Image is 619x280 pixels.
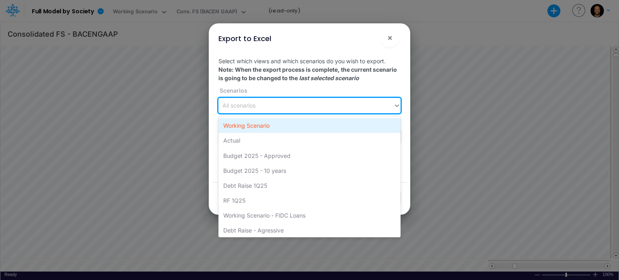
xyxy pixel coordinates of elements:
[222,102,255,110] div: All scenarios
[380,28,399,48] button: Close
[218,178,401,193] div: Debt Raise 1Q25
[218,66,397,81] strong: Note: When the export process is complete, the current scenario is going to be changed to the
[218,208,401,223] div: Working Scenario - FIDC Loans
[387,33,393,42] span: ×
[218,33,271,44] div: Export to Excel
[218,163,401,178] div: Budget 2025 - 10 years
[218,148,401,163] div: Budget 2025 - Approved
[218,86,247,95] label: Scenarios
[218,118,401,133] div: Working Scenario
[218,223,401,238] div: Debt Raise - Agressive
[218,193,401,208] div: RF 1Q25
[218,133,401,148] div: Actual
[299,75,359,81] em: last selected scenario
[212,50,407,182] div: Select which views and which scenarios do you wish to export.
